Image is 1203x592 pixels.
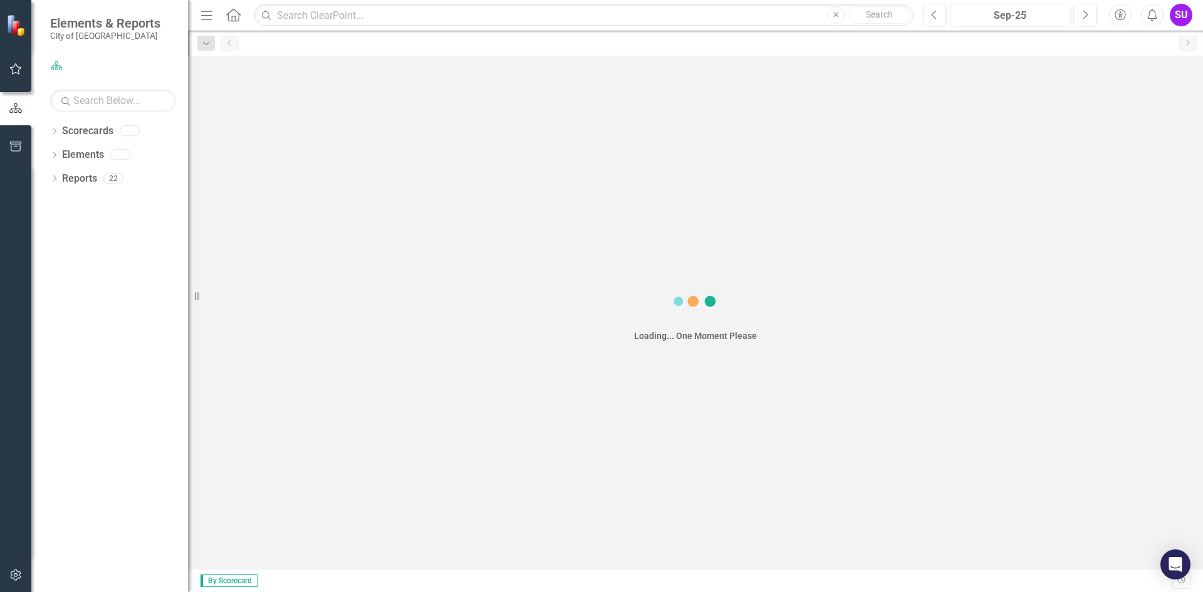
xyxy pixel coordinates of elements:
input: Search ClearPoint... [254,4,914,26]
a: Elements [62,148,104,162]
input: Search Below... [50,90,175,112]
button: SU [1170,4,1192,26]
button: Search [848,6,910,24]
a: Reports [62,172,97,186]
div: Sep-25 [954,8,1066,23]
span: By Scorecard [200,574,258,587]
span: Elements & Reports [50,16,160,31]
img: ClearPoint Strategy [6,14,28,36]
div: Loading... One Moment Please [634,330,757,342]
div: Open Intercom Messenger [1160,549,1190,579]
div: 22 [103,173,123,184]
small: City of [GEOGRAPHIC_DATA] [50,31,160,41]
span: Search [866,9,893,19]
button: Sep-25 [950,4,1070,26]
a: Scorecards [62,124,113,138]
